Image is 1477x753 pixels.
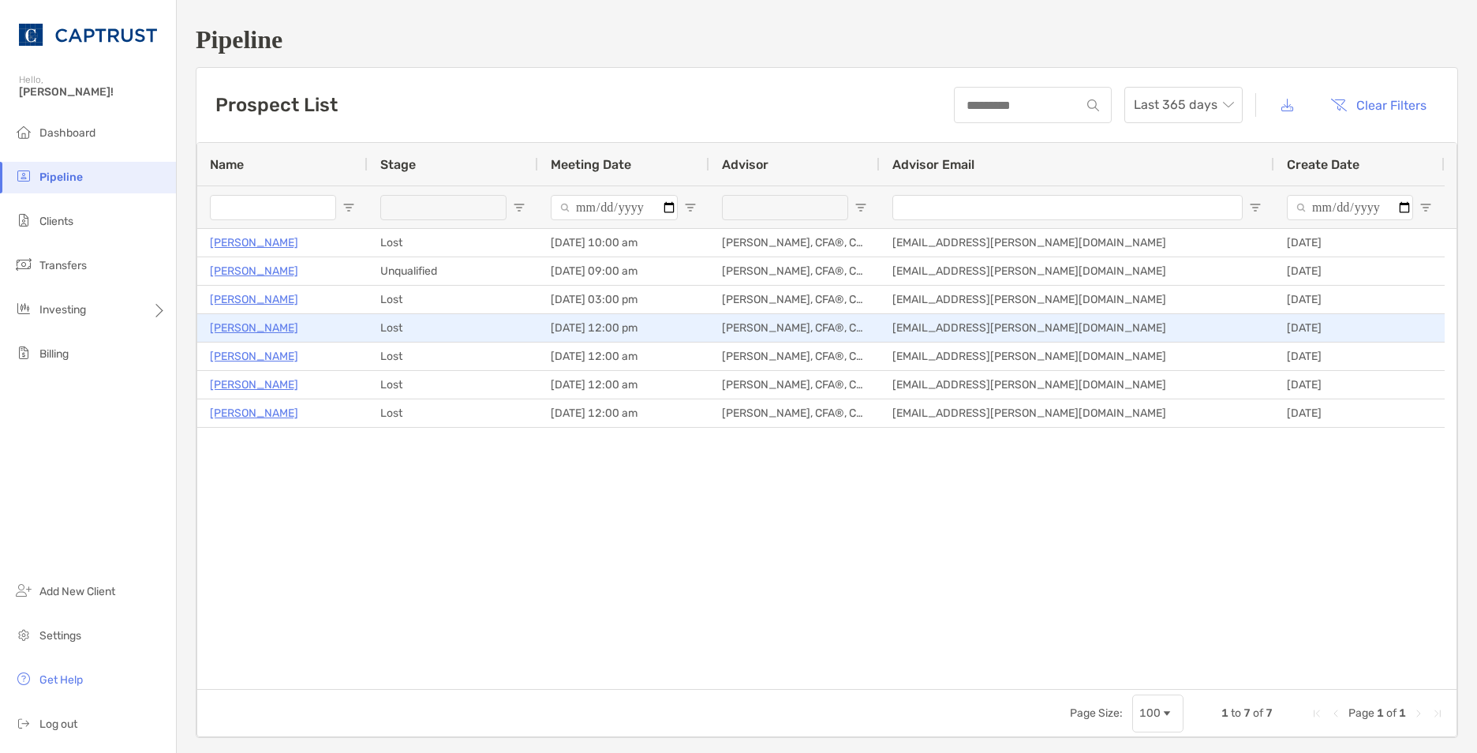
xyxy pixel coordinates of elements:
span: Advisor Email [892,157,974,172]
span: Log out [39,717,77,731]
div: [DATE] [1274,257,1445,285]
div: [EMAIL_ADDRESS][PERSON_NAME][DOMAIN_NAME] [880,286,1274,313]
div: [EMAIL_ADDRESS][PERSON_NAME][DOMAIN_NAME] [880,229,1274,257]
div: [EMAIL_ADDRESS][PERSON_NAME][DOMAIN_NAME] [880,314,1274,342]
div: [DATE] 12:00 am [538,343,709,370]
span: Investing [39,303,86,317]
div: [DATE] [1274,399,1445,427]
span: 1 [1399,706,1406,720]
span: 1 [1221,706,1228,720]
input: Create Date Filter Input [1287,195,1413,220]
img: billing icon [14,343,33,362]
div: [PERSON_NAME], CFA®, CFP® [709,257,880,285]
div: [PERSON_NAME], CFA®, CFP® [709,371,880,399]
span: Stage [380,157,416,172]
div: [DATE] [1274,371,1445,399]
input: Name Filter Input [210,195,336,220]
div: Lost [368,229,538,257]
div: Lost [368,371,538,399]
div: First Page [1311,707,1323,720]
a: [PERSON_NAME] [210,233,298,253]
span: Meeting Date [551,157,631,172]
div: [DATE] [1274,343,1445,370]
div: [EMAIL_ADDRESS][PERSON_NAME][DOMAIN_NAME] [880,399,1274,427]
span: to [1231,706,1241,720]
div: [PERSON_NAME], CFA®, CFP® [709,229,880,257]
div: Lost [368,286,538,313]
div: [DATE] 03:00 pm [538,286,709,313]
span: Create Date [1287,157,1359,172]
div: Lost [368,399,538,427]
div: [DATE] [1274,229,1445,257]
span: Add New Client [39,585,115,598]
a: [PERSON_NAME] [210,375,298,395]
img: transfers icon [14,255,33,274]
div: [DATE] [1274,314,1445,342]
span: Page [1348,706,1374,720]
div: [PERSON_NAME], CFA®, CFP® [709,314,880,342]
span: Name [210,157,244,172]
button: Open Filter Menu [1419,201,1432,214]
span: 1 [1377,706,1384,720]
div: [PERSON_NAME], CFA®, CFP® [709,286,880,313]
div: [DATE] 12:00 pm [538,314,709,342]
div: [PERSON_NAME], CFA®, CFP® [709,343,880,370]
span: Transfers [39,259,87,272]
img: pipeline icon [14,167,33,185]
h3: Prospect List [215,94,338,116]
div: [DATE] 10:00 am [538,229,709,257]
button: Open Filter Menu [342,201,355,214]
img: logout icon [14,714,33,732]
img: clients icon [14,211,33,230]
button: Clear Filters [1318,88,1438,122]
img: dashboard icon [14,122,33,141]
div: [EMAIL_ADDRESS][PERSON_NAME][DOMAIN_NAME] [880,257,1274,285]
a: [PERSON_NAME] [210,261,298,281]
button: Open Filter Menu [854,201,867,214]
span: of [1253,706,1263,720]
span: of [1386,706,1397,720]
button: Open Filter Menu [1249,201,1262,214]
span: Settings [39,629,81,642]
a: [PERSON_NAME] [210,318,298,338]
span: Last 365 days [1134,88,1233,122]
div: 100 [1139,706,1161,720]
span: Billing [39,347,69,361]
span: Clients [39,215,73,228]
button: Open Filter Menu [684,201,697,214]
img: get-help icon [14,669,33,688]
div: Last Page [1431,707,1444,720]
img: investing icon [14,299,33,318]
div: Unqualified [368,257,538,285]
span: [PERSON_NAME]! [19,85,166,99]
div: Previous Page [1329,707,1342,720]
div: [EMAIL_ADDRESS][PERSON_NAME][DOMAIN_NAME] [880,371,1274,399]
input: Advisor Email Filter Input [892,195,1243,220]
img: input icon [1087,99,1099,111]
div: [DATE] 09:00 am [538,257,709,285]
div: [PERSON_NAME], CFA®, CFP® [709,399,880,427]
span: 7 [1266,706,1273,720]
div: [DATE] [1274,286,1445,313]
span: Advisor [722,157,768,172]
div: Next Page [1412,707,1425,720]
button: Open Filter Menu [513,201,525,214]
div: [DATE] 12:00 am [538,399,709,427]
a: [PERSON_NAME] [210,290,298,309]
span: Dashboard [39,126,95,140]
div: Page Size [1132,695,1183,732]
div: [DATE] 12:00 am [538,371,709,399]
div: Page Size: [1070,706,1123,720]
a: [PERSON_NAME] [210,403,298,423]
div: Lost [368,314,538,342]
img: settings icon [14,625,33,644]
div: [EMAIL_ADDRESS][PERSON_NAME][DOMAIN_NAME] [880,343,1274,370]
img: add_new_client icon [14,581,33,600]
span: Get Help [39,673,83,687]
